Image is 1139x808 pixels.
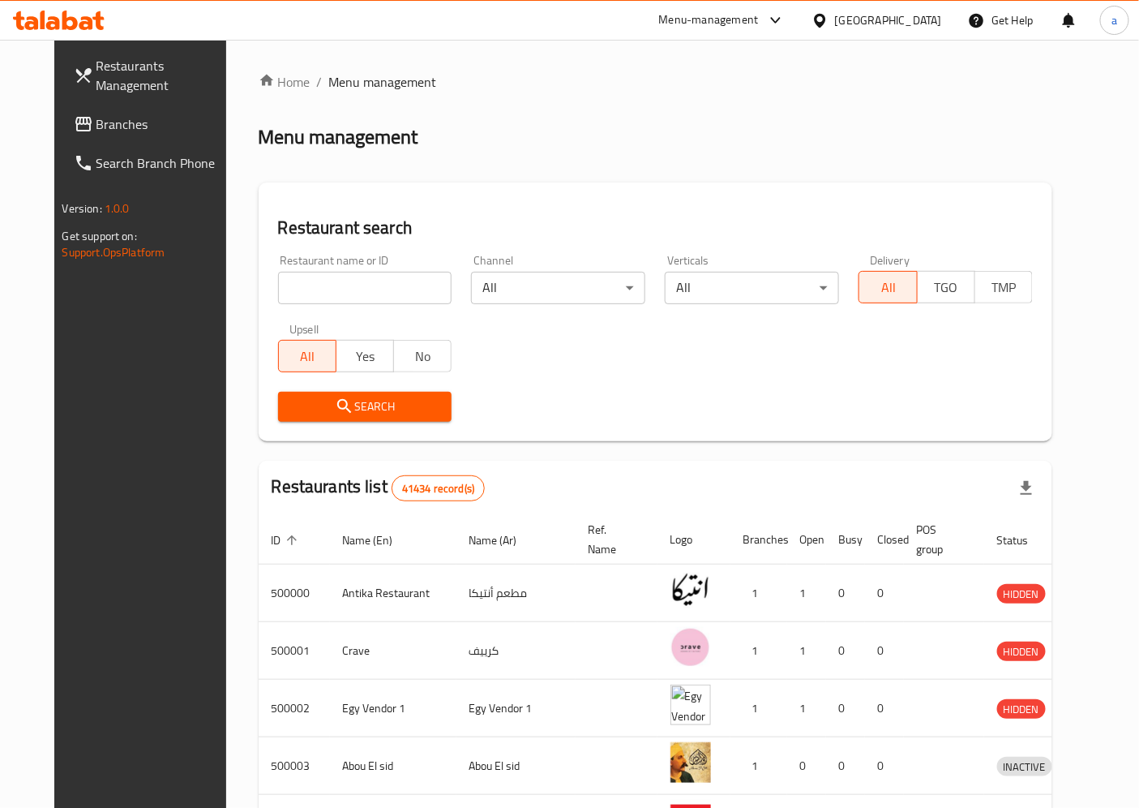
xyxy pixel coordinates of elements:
[997,699,1046,719] div: HIDDEN
[259,72,310,92] a: Home
[456,737,576,795] td: Abou El sid
[343,531,414,550] span: Name (En)
[62,198,102,219] span: Version:
[272,531,302,550] span: ID
[1007,469,1046,508] div: Export file
[469,531,538,550] span: Name (Ar)
[787,622,826,680] td: 1
[456,622,576,680] td: كرييف
[997,757,1052,776] div: INACTIVE
[865,515,904,565] th: Closed
[865,565,904,622] td: 0
[330,737,456,795] td: Abou El sid
[974,271,1033,303] button: TMP
[62,226,137,247] span: Get support on:
[670,685,711,725] img: Egy Vendor 1
[826,737,865,795] td: 0
[259,565,330,622] td: 500000
[259,622,330,680] td: 500001
[730,737,787,795] td: 1
[997,758,1052,776] span: INACTIVE
[61,105,245,144] a: Branches
[272,475,486,501] h2: Restaurants list
[96,114,232,134] span: Branches
[865,622,904,680] td: 0
[392,481,484,496] span: 41434 record(s)
[826,565,865,622] td: 0
[62,242,165,263] a: Support.OpsPlatform
[105,198,130,219] span: 1.0.0
[278,216,1034,240] h2: Restaurant search
[456,565,576,622] td: مطعم أنتيكا
[289,324,319,335] label: Upsell
[865,737,904,795] td: 0
[730,515,787,565] th: Branches
[924,276,969,299] span: TGO
[866,276,910,299] span: All
[259,124,418,150] h2: Menu management
[859,271,917,303] button: All
[329,72,437,92] span: Menu management
[400,345,445,368] span: No
[730,680,787,737] td: 1
[997,531,1050,550] span: Status
[997,700,1046,719] span: HIDDEN
[865,680,904,737] td: 0
[665,272,839,304] div: All
[787,515,826,565] th: Open
[997,642,1046,661] div: HIDDEN
[278,340,336,372] button: All
[826,680,865,737] td: 0
[291,397,439,417] span: Search
[96,153,232,173] span: Search Branch Phone
[997,643,1046,661] span: HIDDEN
[278,392,452,422] button: Search
[1111,11,1117,29] span: a
[835,11,942,29] div: [GEOGRAPHIC_DATA]
[330,565,456,622] td: Antika Restaurant
[278,272,452,304] input: Search for restaurant name or ID..
[657,515,730,565] th: Logo
[787,680,826,737] td: 1
[330,622,456,680] td: Crave
[96,56,232,95] span: Restaurants Management
[336,340,394,372] button: Yes
[285,345,330,368] span: All
[730,565,787,622] td: 1
[826,515,865,565] th: Busy
[982,276,1026,299] span: TMP
[917,271,975,303] button: TGO
[61,46,245,105] a: Restaurants Management
[917,520,965,559] span: POS group
[659,11,759,30] div: Menu-management
[670,569,711,610] img: Antika Restaurant
[456,680,576,737] td: Egy Vendor 1
[259,72,1053,92] nav: breadcrumb
[392,475,485,501] div: Total records count
[787,737,826,795] td: 0
[471,272,645,304] div: All
[393,340,452,372] button: No
[670,627,711,668] img: Crave
[343,345,388,368] span: Yes
[330,680,456,737] td: Egy Vendor 1
[259,737,330,795] td: 500003
[997,585,1046,604] span: HIDDEN
[259,680,330,737] td: 500002
[670,742,711,783] img: Abou El sid
[589,520,638,559] span: Ref. Name
[730,622,787,680] td: 1
[787,565,826,622] td: 1
[61,144,245,183] a: Search Branch Phone
[317,72,323,92] li: /
[870,255,910,266] label: Delivery
[826,622,865,680] td: 0
[997,584,1046,604] div: HIDDEN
